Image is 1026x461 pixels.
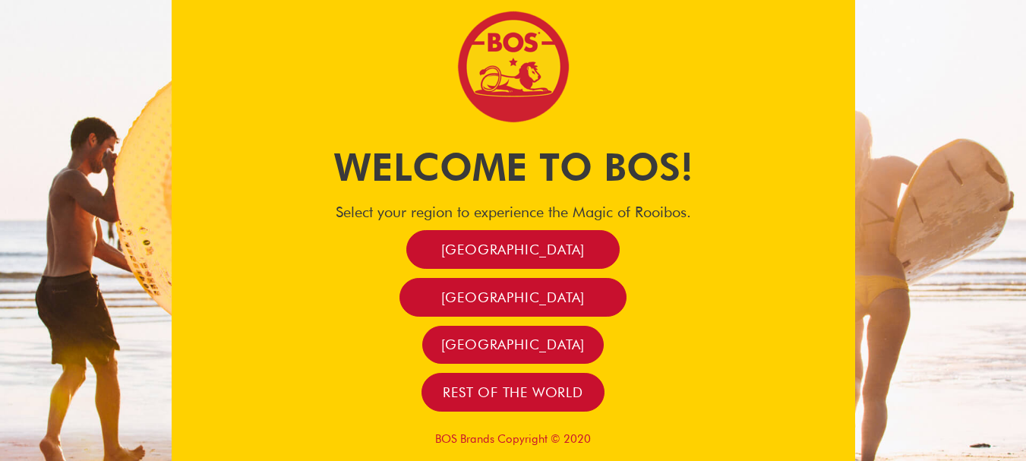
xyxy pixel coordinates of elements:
span: [GEOGRAPHIC_DATA] [441,336,586,353]
a: [GEOGRAPHIC_DATA] [422,326,603,365]
a: [GEOGRAPHIC_DATA] [399,278,627,317]
p: BOS Brands Copyright © 2020 [172,432,855,446]
h1: Welcome to BOS! [172,141,855,194]
span: [GEOGRAPHIC_DATA] [441,241,586,258]
img: Bos Brands [456,10,570,124]
a: Rest of the world [421,373,605,412]
span: Rest of the world [443,384,583,401]
span: [GEOGRAPHIC_DATA] [441,289,586,306]
a: [GEOGRAPHIC_DATA] [406,230,620,269]
h4: Select your region to experience the Magic of Rooibos. [172,203,855,221]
